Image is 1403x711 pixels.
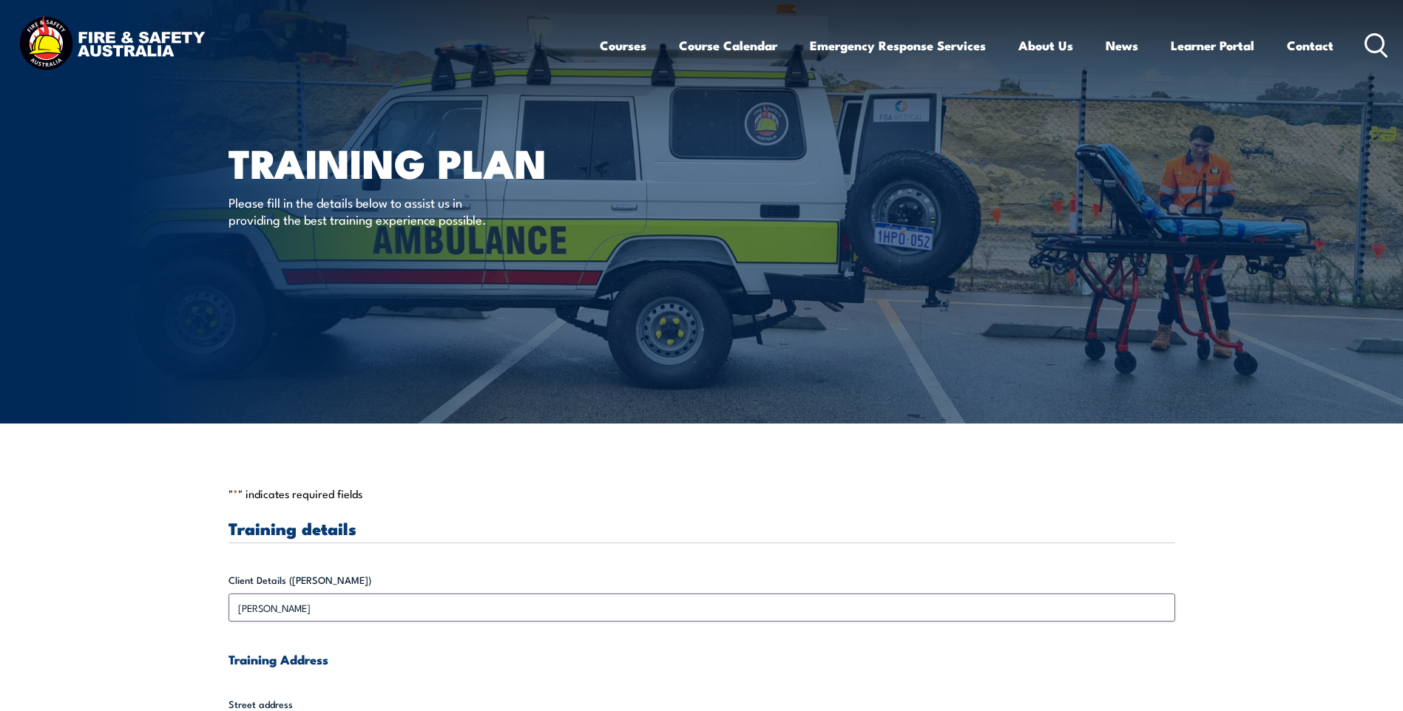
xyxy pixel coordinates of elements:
label: Client Details ([PERSON_NAME]) [229,573,1175,588]
a: News [1106,26,1138,65]
p: Please fill in the details below to assist us in providing the best training experience possible. [229,194,498,228]
a: Contact [1287,26,1333,65]
a: Courses [600,26,646,65]
a: Learner Portal [1171,26,1254,65]
h1: Training plan [229,145,594,180]
a: About Us [1018,26,1073,65]
h4: Training Address [229,651,1175,667]
h3: Training details [229,520,1175,537]
a: Emergency Response Services [810,26,986,65]
p: " " indicates required fields [229,486,1175,501]
a: Course Calendar [679,26,777,65]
